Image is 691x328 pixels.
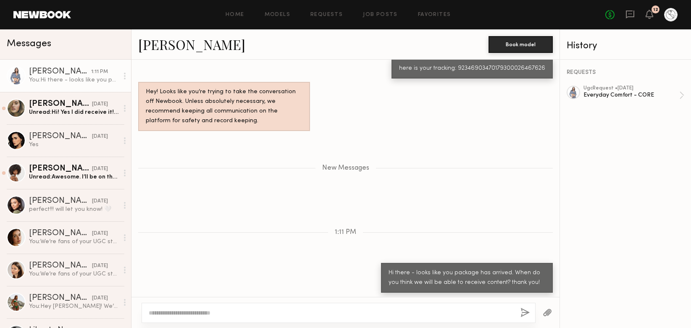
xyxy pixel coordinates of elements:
div: ugc Request • [DATE] [583,86,679,91]
div: [PERSON_NAME] [29,68,91,76]
a: ugcRequest •[DATE]Everyday Comfort - CORE [583,86,684,105]
div: Hey! Looks like you’re trying to take the conversation off Newbook. Unless absolutely necessary, ... [146,87,302,126]
div: [PERSON_NAME] [29,132,92,141]
div: [DATE] [92,133,108,141]
div: Hi there - looks like you package has arrived. When do you think we will be able to receive conte... [389,268,545,288]
div: History [567,41,684,51]
div: 12 [653,8,658,12]
div: You: We’re fans of your UGC style — it’s authentic and aligns perfectly with our brand. We’d love... [29,238,118,246]
div: You: Hi there - looks like you package has arrived. When do you think we will be able to receive ... [29,76,118,84]
div: Unread: Hi! Yes I did receive it! I will be sending over content by next week. My gma passed so h... [29,108,118,116]
div: [DATE] [92,165,108,173]
div: [DATE] [92,100,108,108]
div: [PERSON_NAME] [29,165,92,173]
div: 1:11 PM [91,68,108,76]
a: Book model [489,40,553,47]
div: perfect!!! will let you know! 🤍 [29,205,118,213]
div: Yes [29,141,118,149]
div: REQUESTS [567,70,684,76]
div: [DATE] [92,294,108,302]
a: Models [265,12,290,18]
div: [DATE] [92,197,108,205]
div: [DATE] [92,262,108,270]
div: [PERSON_NAME] [29,294,92,302]
div: You: Hey [PERSON_NAME]! We’ve absolutely loved the content you’ve created for us — it always perf... [29,302,118,310]
a: Job Posts [363,12,398,18]
div: Everyday Comfort - CORE [583,91,679,99]
div: [PERSON_NAME] [29,262,92,270]
span: Messages [7,39,51,49]
span: 1:11 PM [335,229,356,236]
div: You: We’re fans of your UGC style — it’s authentic and aligns perfectly with our brand. We’d love... [29,270,118,278]
a: Favorites [418,12,451,18]
a: Requests [310,12,343,18]
div: Unread: Awesome. I’ll be on the lookout:) I’ll definitely make sure to give that vibe. Thank you! [29,173,118,181]
span: New Messages [322,165,369,172]
div: [PERSON_NAME] [29,229,92,238]
div: [PERSON_NAME] [29,100,92,108]
div: [DATE] [92,230,108,238]
button: Book model [489,36,553,53]
a: [PERSON_NAME] [138,35,245,53]
a: Home [226,12,244,18]
div: [PERSON_NAME] [29,197,92,205]
div: here is your tracking: 92346903470179300026467626 [399,64,545,73]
